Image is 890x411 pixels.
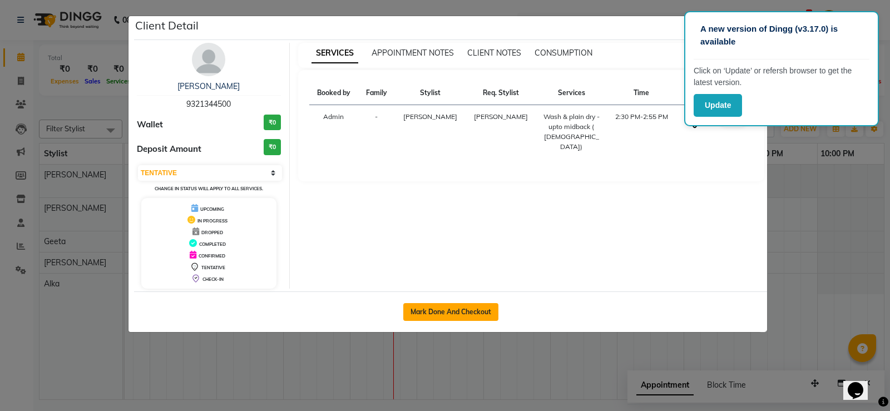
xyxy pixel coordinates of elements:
[309,105,358,159] td: Admin
[466,81,536,105] th: Req. Stylist
[197,218,228,224] span: IN PROGRESS
[536,81,606,105] th: Services
[155,186,263,191] small: Change in status will apply to all services.
[694,65,869,88] p: Click on ‘Update’ or refersh browser to get the latest version.
[700,23,863,48] p: A new version of Dingg (v3.17.0) is available
[467,48,521,58] span: CLIENT NOTES
[199,241,226,247] span: COMPLETED
[199,253,225,259] span: CONFIRMED
[676,81,713,105] th: Status
[358,105,394,159] td: -
[403,112,457,121] span: [PERSON_NAME]
[200,206,224,212] span: UPCOMING
[694,94,742,117] button: Update
[135,17,199,34] h5: Client Detail
[137,118,163,131] span: Wallet
[474,112,528,121] span: [PERSON_NAME]
[372,48,454,58] span: APPOINTMENT NOTES
[843,367,879,400] iframe: chat widget
[192,43,225,76] img: avatar
[543,112,600,152] div: Wash & plain dry -upto midback ( [DEMOGRAPHIC_DATA])
[311,43,358,63] span: SERVICES
[201,265,225,270] span: TENTATIVE
[186,99,231,109] span: 9321344500
[358,81,394,105] th: Family
[201,230,223,235] span: DROPPED
[137,143,201,156] span: Deposit Amount
[607,105,676,159] td: 2:30 PM-2:55 PM
[264,115,281,131] h3: ₹0
[202,276,224,282] span: CHECK-IN
[177,81,240,91] a: [PERSON_NAME]
[403,303,498,321] button: Mark Done And Checkout
[394,81,465,105] th: Stylist
[264,139,281,155] h3: ₹0
[535,48,592,58] span: CONSUMPTION
[309,81,358,105] th: Booked by
[607,81,676,105] th: Time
